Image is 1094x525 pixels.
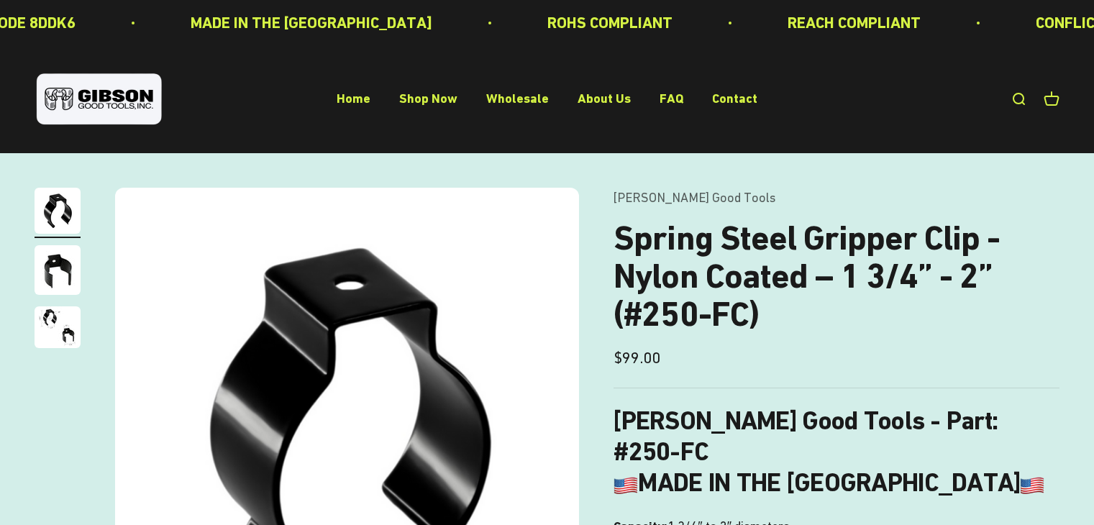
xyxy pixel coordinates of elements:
[712,91,757,106] a: Contact
[173,10,415,35] p: MADE IN THE [GEOGRAPHIC_DATA]
[35,306,81,352] button: Go to item 3
[614,467,1044,498] b: MADE IN THE [GEOGRAPHIC_DATA]
[660,91,683,106] a: FAQ
[614,219,1059,333] h1: Spring Steel Gripper Clip - Nylon Coated – 1 3/4” - 2” (#250-FC)
[614,345,660,370] sale-price: $99.00
[770,10,903,35] p: REACH COMPLIANT
[578,91,631,106] a: About Us
[35,188,81,234] img: Gripper clip, made & shipped from the USA!
[35,245,81,295] img: close up of a spring steel gripper clip, tool clip, durable, secure holding, Excellent corrosion ...
[337,91,370,106] a: Home
[399,91,457,106] a: Shop Now
[35,188,81,238] button: Go to item 1
[486,91,549,106] a: Wholesale
[614,190,775,205] a: [PERSON_NAME] Good Tools
[35,306,81,348] img: close up of a spring steel gripper clip, tool clip, durable, secure holding, Excellent corrosion ...
[614,406,998,467] b: [PERSON_NAME] Good Tools - Part: #250-FC
[35,245,81,299] button: Go to item 2
[530,10,655,35] p: ROHS COMPLIANT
